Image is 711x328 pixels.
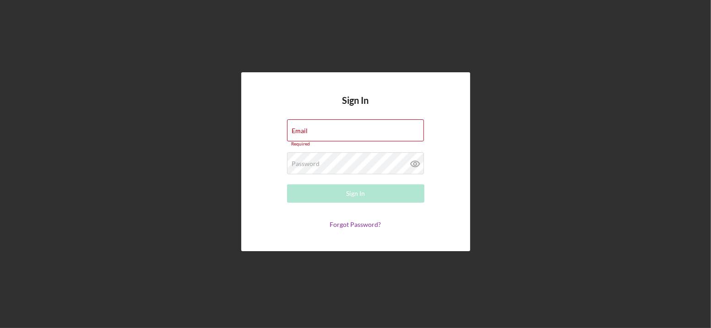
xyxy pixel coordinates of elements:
[292,160,320,167] label: Password
[287,184,424,203] button: Sign In
[342,95,369,119] h4: Sign In
[287,141,424,147] div: Required
[330,220,381,228] a: Forgot Password?
[346,184,365,203] div: Sign In
[292,127,308,134] label: Email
